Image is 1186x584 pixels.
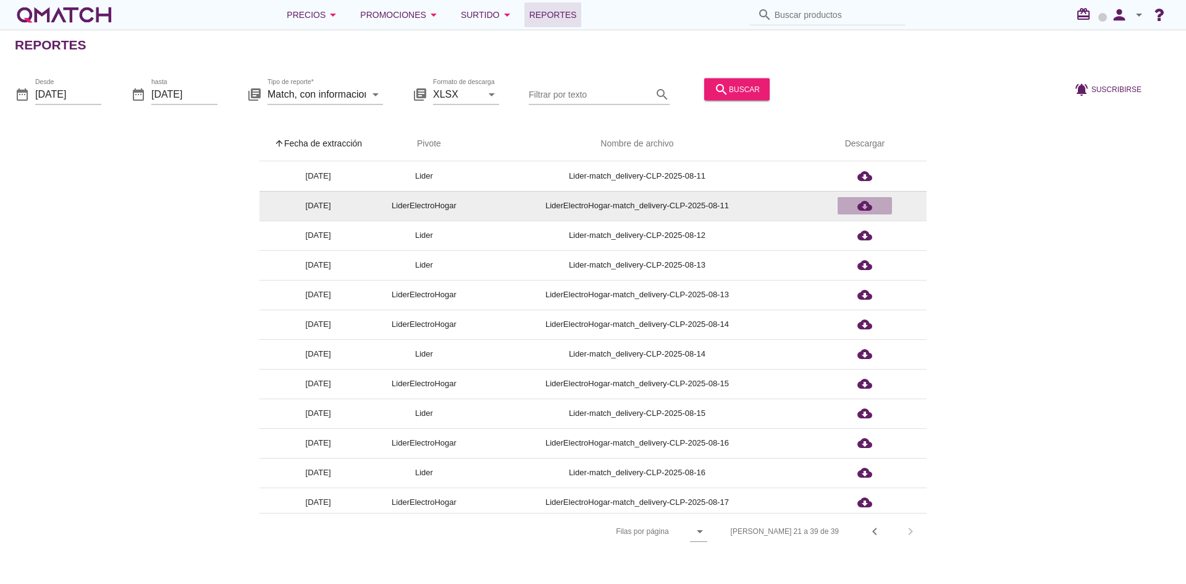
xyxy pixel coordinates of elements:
td: LiderElectroHogar [377,428,471,458]
td: Lider-match_delivery-CLP-2025-08-12 [471,221,803,250]
i: arrow_drop_down [500,7,515,22]
i: search [655,87,670,101]
i: chevron_left [867,524,882,539]
td: [DATE] [259,161,377,191]
div: Surtido [461,7,515,22]
i: arrow_drop_down [484,87,499,101]
i: arrow_upward [274,138,284,148]
td: [DATE] [259,458,377,488]
th: Nombre de archivo: Not sorted. [471,127,803,161]
td: [DATE] [259,339,377,369]
td: [DATE] [259,428,377,458]
i: arrow_drop_down [692,524,707,539]
div: Filas por página [492,514,707,549]
i: redeem [1076,7,1096,22]
input: Formato de descarga [433,84,482,104]
td: LiderElectroHogar [377,280,471,310]
td: Lider [377,339,471,369]
td: Lider [377,399,471,428]
i: cloud_download [857,376,872,391]
i: notifications_active [1074,82,1091,96]
td: [DATE] [259,369,377,399]
input: Tipo de reporte* [267,84,366,104]
td: [DATE] [259,250,377,280]
td: LiderElectroHogar-match_delivery-CLP-2025-08-13 [471,280,803,310]
th: Fecha de extracción: Sorted ascending. Activate to sort descending. [259,127,377,161]
i: arrow_drop_down [326,7,340,22]
i: cloud_download [857,317,872,332]
i: cloud_download [857,169,872,184]
button: Previous page [864,520,886,543]
i: cloud_download [857,436,872,451]
th: Pivote: Not sorted. Activate to sort ascending. [377,127,471,161]
td: Lider [377,161,471,191]
td: [DATE] [259,280,377,310]
td: LiderElectroHogar-match_delivery-CLP-2025-08-17 [471,488,803,517]
td: Lider-match_delivery-CLP-2025-08-16 [471,458,803,488]
td: LiderElectroHogar [377,191,471,221]
span: Reportes [529,7,577,22]
input: hasta [151,84,217,104]
i: arrow_drop_down [1132,7,1146,22]
i: date_range [15,87,30,101]
td: LiderElectroHogar [377,488,471,517]
i: library_books [413,87,427,101]
td: LiderElectroHogar-match_delivery-CLP-2025-08-14 [471,310,803,339]
input: Buscar productos [775,5,898,25]
i: date_range [131,87,146,101]
i: arrow_drop_down [368,87,383,101]
td: Lider [377,221,471,250]
td: [DATE] [259,399,377,428]
button: Surtido [451,2,524,27]
div: buscar [714,82,760,96]
i: search [757,7,772,22]
td: Lider-match_delivery-CLP-2025-08-13 [471,250,803,280]
td: Lider-match_delivery-CLP-2025-08-15 [471,399,803,428]
i: search [714,82,729,96]
div: [PERSON_NAME] 21 a 39 de 39 [731,526,839,537]
button: Precios [277,2,350,27]
i: library_books [247,87,262,101]
a: white-qmatch-logo [15,2,114,27]
td: Lider [377,250,471,280]
div: Precios [287,7,340,22]
i: cloud_download [857,465,872,480]
button: Promociones [350,2,451,27]
span: Suscribirse [1091,83,1142,95]
input: Desde [35,84,101,104]
th: Descargar: Not sorted. [803,127,927,161]
td: [DATE] [259,191,377,221]
i: cloud_download [857,495,872,510]
i: cloud_download [857,347,872,362]
button: Suscribirse [1064,78,1151,100]
i: cloud_download [857,258,872,273]
td: Lider [377,458,471,488]
td: [DATE] [259,488,377,517]
td: [DATE] [259,221,377,250]
i: cloud_download [857,406,872,421]
td: LiderElectroHogar-match_delivery-CLP-2025-08-15 [471,369,803,399]
i: cloud_download [857,287,872,302]
i: arrow_drop_down [426,7,441,22]
i: person [1107,6,1132,23]
td: Lider-match_delivery-CLP-2025-08-14 [471,339,803,369]
td: LiderElectroHogar [377,369,471,399]
button: buscar [704,78,770,100]
i: cloud_download [857,228,872,243]
h2: Reportes [15,35,86,55]
td: [DATE] [259,310,377,339]
td: Lider-match_delivery-CLP-2025-08-11 [471,161,803,191]
a: Reportes [524,2,582,27]
td: LiderElectroHogar-match_delivery-CLP-2025-08-16 [471,428,803,458]
td: LiderElectroHogar [377,310,471,339]
td: LiderElectroHogar-match_delivery-CLP-2025-08-11 [471,191,803,221]
i: cloud_download [857,198,872,213]
div: Promociones [360,7,441,22]
input: Filtrar por texto [529,84,652,104]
